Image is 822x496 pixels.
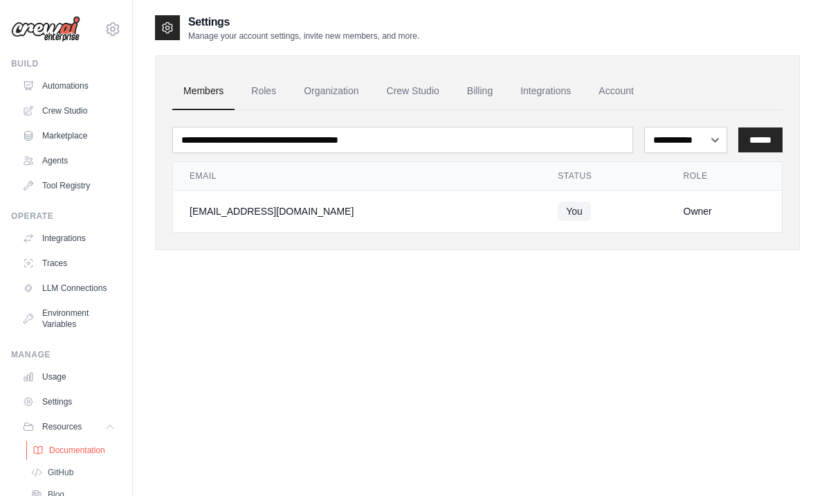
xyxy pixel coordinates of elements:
th: Status [541,162,666,191]
a: Account [587,73,645,110]
a: Roles [240,73,287,110]
button: Resources [17,416,121,438]
span: Documentation [49,445,105,456]
a: Traces [17,252,121,274]
a: Tool Registry [17,175,121,197]
span: You [558,202,591,221]
span: Resources [42,421,82,432]
div: [EMAIL_ADDRESS][DOMAIN_NAME] [190,204,524,218]
a: Usage [17,366,121,388]
a: Agents [17,150,121,172]
a: Crew Studio [376,73,450,110]
a: Billing [456,73,504,110]
div: Operate [11,211,121,222]
a: Documentation [26,441,122,460]
div: Manage [11,349,121,360]
p: Manage your account settings, invite new members, and more. [188,30,419,42]
a: Settings [17,391,121,413]
span: GitHub [48,467,73,478]
a: Environment Variables [17,302,121,335]
img: Logo [11,16,80,42]
a: LLM Connections [17,277,121,299]
h2: Settings [188,14,419,30]
a: Organization [293,73,369,110]
a: Integrations [17,227,121,249]
th: Role [667,162,783,191]
div: Build [11,58,121,69]
a: Integrations [509,73,582,110]
div: Owner [684,204,766,218]
a: Marketplace [17,125,121,147]
a: Automations [17,75,121,97]
a: GitHub [25,463,121,482]
a: Members [172,73,235,110]
a: Crew Studio [17,100,121,122]
th: Email [173,162,541,191]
